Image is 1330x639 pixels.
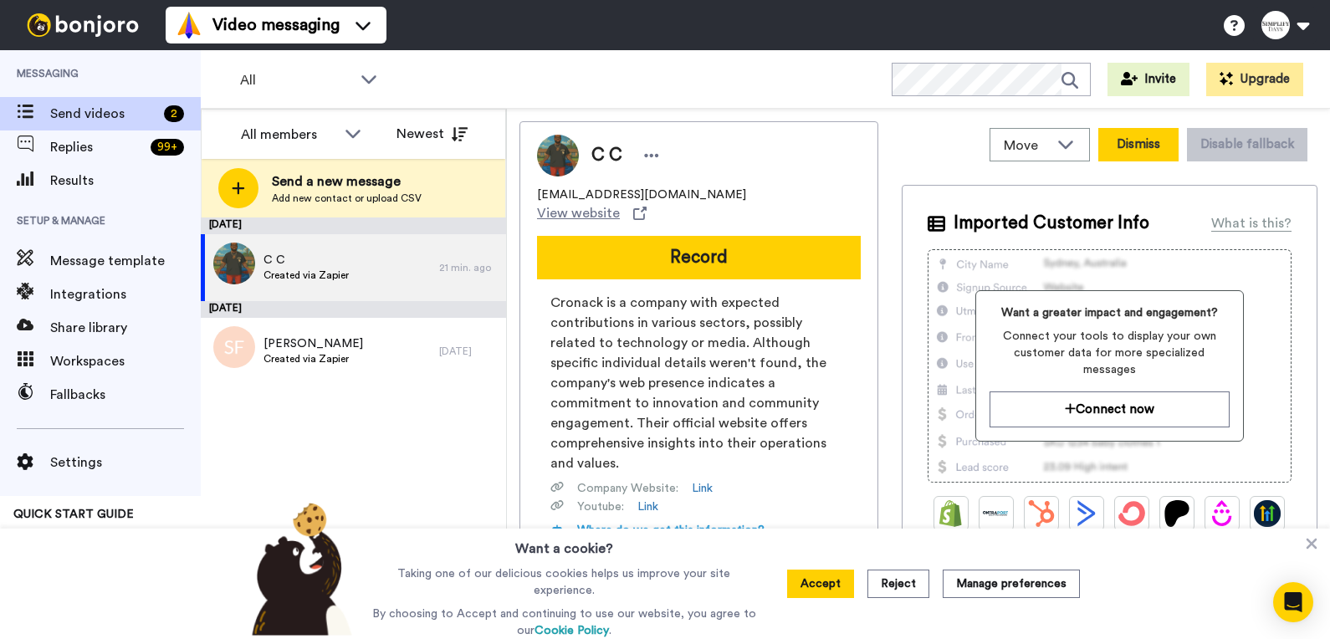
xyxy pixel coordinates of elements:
span: Integrations [50,284,201,304]
button: Record [537,236,861,279]
span: Replies [50,137,144,157]
button: Newest [384,117,480,151]
img: GoHighLevel [1254,500,1281,527]
div: [DATE] [439,345,498,358]
span: Youtube : [577,498,624,515]
img: bj-logo-header-white.svg [20,13,146,37]
div: 21 min. ago [439,261,498,274]
h3: Want a cookie? [515,529,613,559]
button: Dismiss [1098,128,1179,161]
span: Created via Zapier [263,268,349,282]
button: Manage preferences [943,570,1080,598]
button: Invite [1107,63,1189,96]
span: Add new contact or upload CSV [272,192,422,205]
img: 842e76da-9dd3-4571-9cf9-f792636abf33.jpg [213,243,255,284]
div: Open Intercom Messenger [1273,582,1313,622]
img: ActiveCampaign [1073,500,1100,527]
span: Cronack is a company with expected contributions in various sectors, possibly related to technolo... [550,293,847,473]
span: Company Website : [577,480,678,497]
p: By choosing to Accept and continuing to use our website, you agree to our . [368,606,760,639]
span: Message template [50,251,201,271]
img: vm-color.svg [176,12,202,38]
span: Move [1004,135,1049,156]
div: 99 + [151,139,184,156]
span: Send a new message [272,171,422,192]
img: bear-with-cookie.png [237,502,361,636]
a: Cookie Policy [535,625,609,636]
img: Shopify [938,500,964,527]
button: Upgrade [1206,63,1303,96]
span: Workspaces [50,351,201,371]
span: Results [50,171,201,191]
span: [EMAIL_ADDRESS][DOMAIN_NAME] [537,187,746,203]
button: Reject [867,570,929,598]
span: Where do we get this information? [577,524,765,536]
span: Share library [50,318,201,338]
button: Disable fallback [1187,128,1307,161]
span: C C [263,252,349,268]
span: Video messaging [212,13,340,37]
img: Ontraport [983,500,1010,527]
button: Connect now [990,391,1230,427]
img: sf.png [213,326,255,368]
img: Hubspot [1028,500,1055,527]
span: Fallbacks [50,385,201,405]
button: Accept [787,570,854,598]
span: QUICK START GUIDE [13,509,134,520]
p: Taking one of our delicious cookies helps us improve your site experience. [368,565,760,599]
a: View website [537,203,647,223]
span: Created via Zapier [263,352,363,366]
span: View website [537,203,620,223]
div: 2 [164,105,184,122]
span: Settings [50,452,201,473]
span: Send videos [50,104,157,124]
a: Link [692,480,713,497]
span: Want a greater impact and engagement? [990,304,1230,321]
span: All [240,70,352,90]
a: Link [637,498,658,515]
img: ConvertKit [1118,500,1145,527]
img: Image of C C [537,135,579,176]
div: All members [241,125,336,145]
img: Drip [1209,500,1235,527]
span: C C [591,143,622,168]
span: Imported Customer Info [954,211,1149,236]
div: [DATE] [201,217,506,234]
span: Connect your tools to display your own customer data for more specialized messages [990,328,1230,378]
div: What is this? [1211,213,1292,233]
span: [PERSON_NAME] [263,335,363,352]
img: Patreon [1164,500,1190,527]
div: [DATE] [201,301,506,318]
